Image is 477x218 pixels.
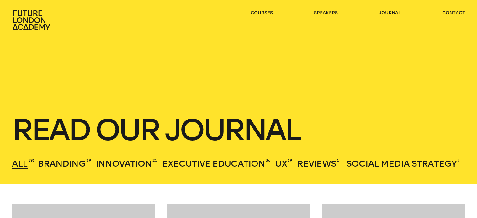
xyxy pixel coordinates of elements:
[251,10,273,16] a: courses
[297,158,336,169] span: Reviews
[266,158,270,163] sup: 36
[346,158,457,169] span: Social Media Strategy
[12,158,27,169] span: All
[96,158,152,169] span: Innovation
[38,158,86,169] span: Branding
[288,158,292,163] sup: 19
[314,10,338,16] a: speakers
[162,158,265,169] span: Executive Education
[275,158,287,169] span: UX
[86,158,91,163] sup: 39
[337,158,339,163] sup: 1
[152,158,157,163] sup: 21
[12,116,465,144] h1: Read our journal
[379,10,401,16] a: journal
[28,158,35,163] sup: 191
[442,10,465,16] a: contact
